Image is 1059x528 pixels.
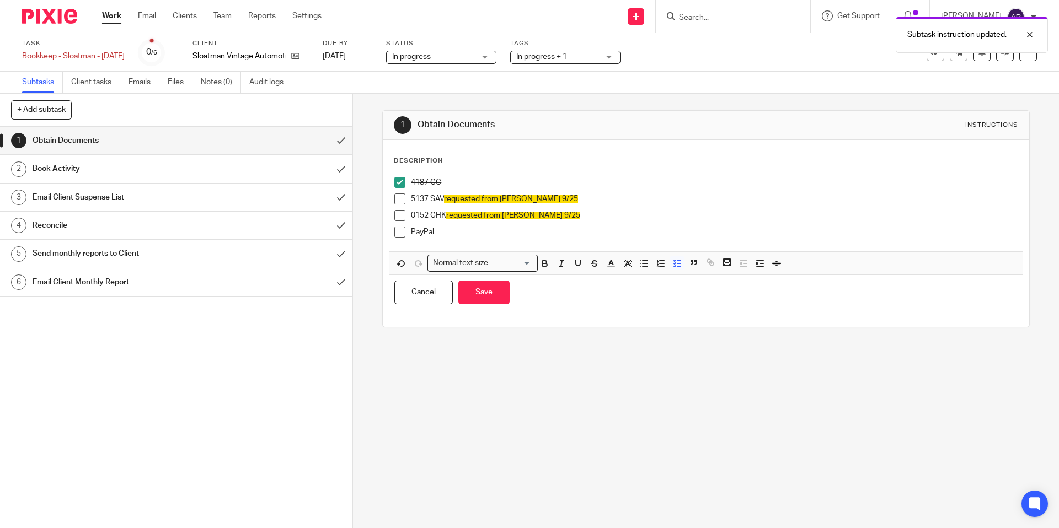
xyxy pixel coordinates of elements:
[11,274,26,290] div: 6
[394,281,453,304] button: Cancel
[323,39,372,48] label: Due by
[201,72,241,93] a: Notes (0)
[907,29,1007,40] p: Subtask instruction updated.
[427,255,538,272] div: Search for option
[510,39,621,48] label: Tags
[11,100,72,119] button: + Add subtask
[129,72,159,93] a: Emails
[11,246,26,262] div: 5
[213,10,232,21] a: Team
[22,51,125,62] div: Bookkeep - Sloatman - [DATE]
[411,210,1017,221] p: 0152 CHK
[11,133,26,148] div: 1
[192,39,309,48] label: Client
[138,10,156,21] a: Email
[33,160,223,177] h1: Book Activity
[146,46,157,58] div: 0
[151,50,157,56] small: /6
[292,10,322,21] a: Settings
[173,10,197,21] a: Clients
[33,132,223,149] h1: Obtain Documents
[33,245,223,262] h1: Send monthly reports to Client
[22,39,125,48] label: Task
[418,119,730,131] h1: Obtain Documents
[411,177,1017,188] p: 4187 CC
[444,195,578,203] span: requested from [PERSON_NAME] 9/25
[22,9,77,24] img: Pixie
[22,51,125,62] div: Bookkeep - Sloatman - August 2025
[1007,8,1025,25] img: svg%3E
[11,218,26,233] div: 4
[168,72,192,93] a: Files
[192,51,286,62] p: Sloatman Vintage Automotive
[11,190,26,205] div: 3
[392,53,431,61] span: In progress
[33,274,223,290] h1: Email Client Monthly Report
[516,53,567,61] span: In progress + 1
[965,121,1018,130] div: Instructions
[11,161,26,177] div: 2
[446,212,580,219] span: requested from [PERSON_NAME] 9/25
[102,10,121,21] a: Work
[33,217,223,234] h1: Reconcile
[491,257,531,269] input: Search for option
[394,157,443,165] p: Description
[22,72,63,93] a: Subtasks
[249,72,292,93] a: Audit logs
[386,39,496,48] label: Status
[71,72,120,93] a: Client tasks
[458,281,510,304] button: Save
[411,227,1017,238] p: PayPal
[411,193,1017,204] p: 5137 SAV
[33,189,223,206] h1: Email Client Suspense List
[248,10,276,21] a: Reports
[323,52,346,60] span: [DATE]
[394,116,411,134] div: 1
[430,257,490,269] span: Normal text size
